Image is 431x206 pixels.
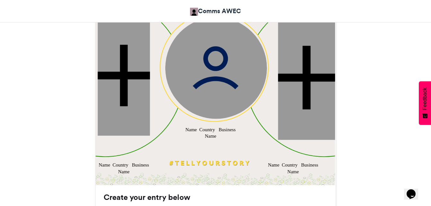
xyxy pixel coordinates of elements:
div: Name Country Business Name [98,162,150,175]
iframe: chat widget [404,180,425,200]
button: Feedback - Show survey [419,81,431,125]
img: Comms AWEC [190,8,198,16]
h3: Create your entry below [104,193,328,201]
a: Comms AWEC [190,6,241,16]
div: Name Country Business Name [267,162,319,175]
div: Name Country Business Name [184,126,237,140]
span: Feedback [422,88,428,110]
img: user_circle.png [165,17,267,119]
